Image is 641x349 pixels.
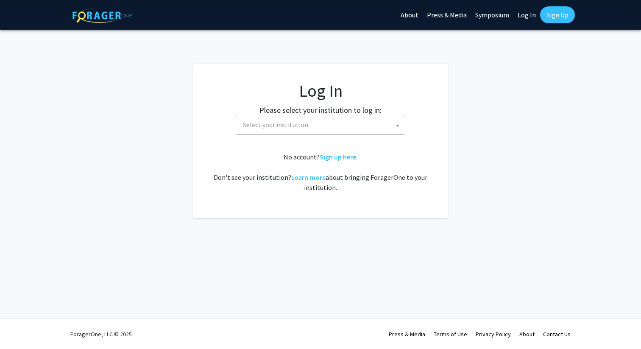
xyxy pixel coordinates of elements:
[320,153,356,161] a: Sign up here
[434,330,467,338] a: Terms of Use
[543,330,571,338] a: Contact Us
[540,6,575,23] a: Sign Up
[389,330,425,338] a: Press & Media
[519,330,535,338] a: About
[259,104,382,116] label: Please select your institution to log in:
[291,173,326,181] a: Learn more about bringing ForagerOne to your institution
[476,330,511,338] a: Privacy Policy
[240,116,405,134] span: Select your institution
[210,81,431,101] h1: Log In
[236,116,405,135] span: Select your institution
[72,8,132,23] img: ForagerOne Logo
[243,120,308,129] span: Select your institution
[70,319,132,349] div: ForagerOne, LLC © 2025
[210,152,431,193] div: No account? . Don't see your institution? about bringing ForagerOne to your institution.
